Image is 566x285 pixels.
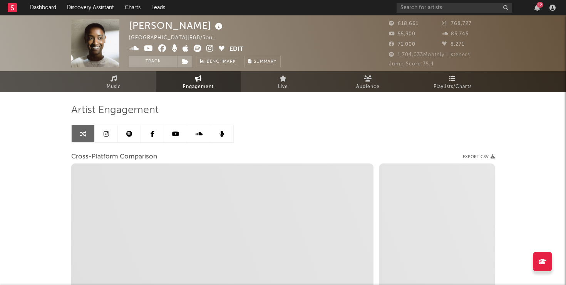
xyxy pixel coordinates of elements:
div: [PERSON_NAME] [129,19,224,32]
span: 8,271 [442,42,464,47]
span: Jump Score: 35.4 [389,62,434,67]
a: Benchmark [196,56,240,67]
a: Playlists/Charts [410,71,495,92]
span: 85,745 [442,32,469,37]
span: Playlists/Charts [434,82,472,92]
span: 618,661 [389,21,419,26]
div: [GEOGRAPHIC_DATA] | R&B/Soul [129,33,223,43]
button: Export CSV [463,155,495,159]
span: Artist Engagement [71,106,159,115]
a: Music [71,71,156,92]
div: 12 [537,2,543,8]
span: 768,727 [442,21,472,26]
span: Live [278,82,288,92]
span: Benchmark [207,57,236,67]
a: Audience [325,71,410,92]
span: Music [107,82,121,92]
span: Cross-Platform Comparison [71,152,157,162]
span: 55,300 [389,32,415,37]
span: 71,000 [389,42,415,47]
button: Summary [244,56,281,67]
a: Engagement [156,71,241,92]
span: 1,704,033 Monthly Listeners [389,52,470,57]
button: 12 [534,5,540,11]
button: Track [129,56,177,67]
span: Audience [356,82,380,92]
button: Edit [229,45,243,54]
span: Summary [254,60,276,64]
a: Live [241,71,325,92]
input: Search for artists [397,3,512,13]
span: Engagement [183,82,214,92]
